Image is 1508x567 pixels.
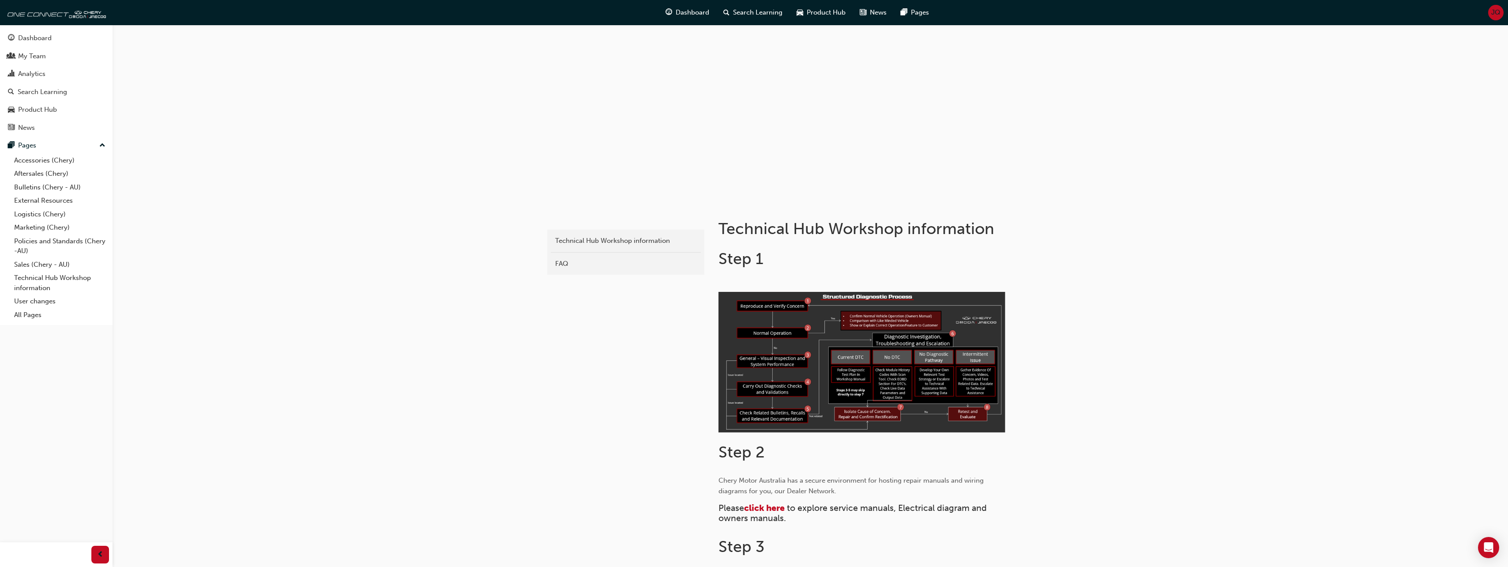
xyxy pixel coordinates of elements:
span: Dashboard [676,8,709,18]
span: guage-icon [8,34,15,42]
a: guage-iconDashboard [658,4,716,22]
img: oneconnect [4,4,106,21]
span: Step 2 [718,442,765,461]
span: pages-icon [8,142,15,150]
button: JQ [1488,5,1504,20]
a: Policies and Standards (Chery -AU) [11,234,109,258]
span: Please [718,503,744,513]
a: Accessories (Chery) [11,154,109,167]
a: My Team [4,48,109,64]
span: chart-icon [8,70,15,78]
div: Product Hub [18,105,57,115]
a: News [4,120,109,136]
a: search-iconSearch Learning [716,4,790,22]
a: Analytics [4,66,109,82]
button: Pages [4,137,109,154]
span: up-icon [99,140,105,151]
span: car-icon [797,7,803,18]
span: Chery Motor Australia has a secure environment for hosting repair manuals and wiring diagrams for... [718,476,985,495]
div: Dashboard [18,33,52,43]
h1: Technical Hub Workshop information [718,219,1008,238]
a: External Resources [11,194,109,208]
span: pages-icon [901,7,907,18]
span: Search Learning [733,8,782,18]
a: Aftersales (Chery) [11,167,109,181]
a: Marketing (Chery) [11,221,109,234]
span: people-icon [8,53,15,60]
a: Product Hub [4,102,109,118]
span: car-icon [8,106,15,114]
div: Analytics [18,69,45,79]
a: FAQ [551,256,701,272]
a: pages-iconPages [894,4,936,22]
a: click here [744,503,785,513]
a: All Pages [11,308,109,322]
a: Technical Hub Workshop information [11,271,109,295]
button: DashboardMy TeamAnalyticsSearch LearningProduct HubNews [4,28,109,137]
a: Logistics (Chery) [11,208,109,221]
a: car-iconProduct Hub [790,4,853,22]
span: to explore service manuals, Electrical diagram and owners manuals. [718,503,989,523]
span: prev-icon [97,549,104,560]
a: Bulletins (Chery - AU) [11,181,109,194]
a: Search Learning [4,84,109,100]
a: User changes [11,295,109,308]
span: JQ [1491,8,1500,18]
a: news-iconNews [853,4,894,22]
a: Technical Hub Workshop information [551,233,701,249]
span: Pages [911,8,929,18]
span: news-icon [8,124,15,132]
div: Search Learning [18,87,67,97]
span: News [870,8,887,18]
div: News [18,123,35,133]
span: Step 1 [718,249,763,268]
a: Dashboard [4,30,109,46]
span: search-icon [723,7,730,18]
a: Sales (Chery - AU) [11,258,109,272]
span: Product Hub [807,8,846,18]
span: Step 3 [718,537,764,556]
span: news-icon [860,7,866,18]
span: search-icon [8,88,14,96]
div: Open Intercom Messenger [1478,537,1499,558]
div: Pages [18,140,36,151]
div: My Team [18,51,46,61]
div: FAQ [555,259,696,269]
div: Technical Hub Workshop information [555,236,696,246]
span: guage-icon [666,7,672,18]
